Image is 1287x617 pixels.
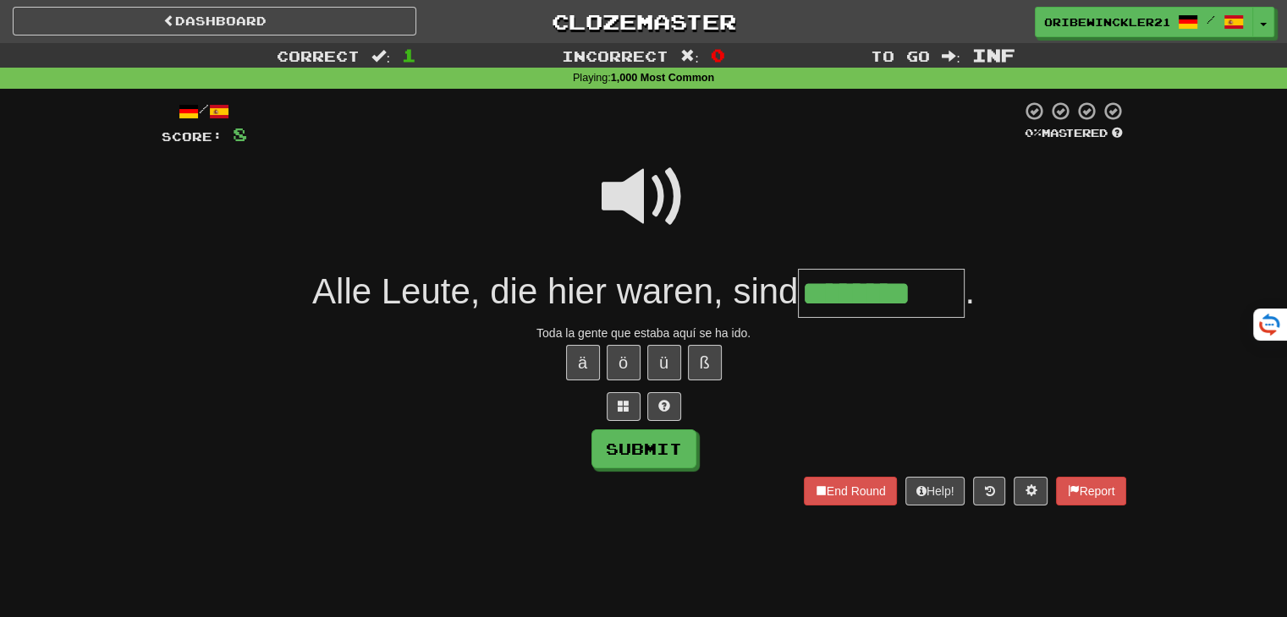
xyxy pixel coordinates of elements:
[562,47,668,64] span: Incorrect
[162,325,1126,341] div: Toda la gente que estaba aquí se ha ido.
[162,101,247,122] div: /
[905,477,965,505] button: Help!
[972,45,1015,65] span: Inf
[688,345,722,380] button: ß
[942,49,960,63] span: :
[711,45,725,65] span: 0
[591,429,696,468] button: Submit
[611,72,714,84] strong: 1,000 Most Common
[647,345,681,380] button: ü
[402,45,416,65] span: 1
[442,7,845,36] a: Clozemaster
[871,47,930,64] span: To go
[804,477,897,505] button: End Round
[965,271,975,311] span: .
[1035,7,1253,37] a: OribeWinckler21 /
[680,49,699,63] span: :
[1025,126,1042,139] span: 0 %
[1207,14,1215,25] span: /
[162,129,223,144] span: Score:
[371,49,390,63] span: :
[566,345,600,380] button: ä
[13,7,416,35] a: Dashboard
[607,392,641,421] button: Switch sentence to multiple choice alt+p
[1056,477,1125,505] button: Report
[973,477,1005,505] button: Round history (alt+y)
[1044,14,1169,30] span: OribeWinckler21
[1021,126,1126,141] div: Mastered
[312,271,798,311] span: Alle Leute, die hier waren, sind
[647,392,681,421] button: Single letter hint - you only get 1 per sentence and score half the points! alt+h
[233,123,247,145] span: 8
[277,47,360,64] span: Correct
[607,345,641,380] button: ö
